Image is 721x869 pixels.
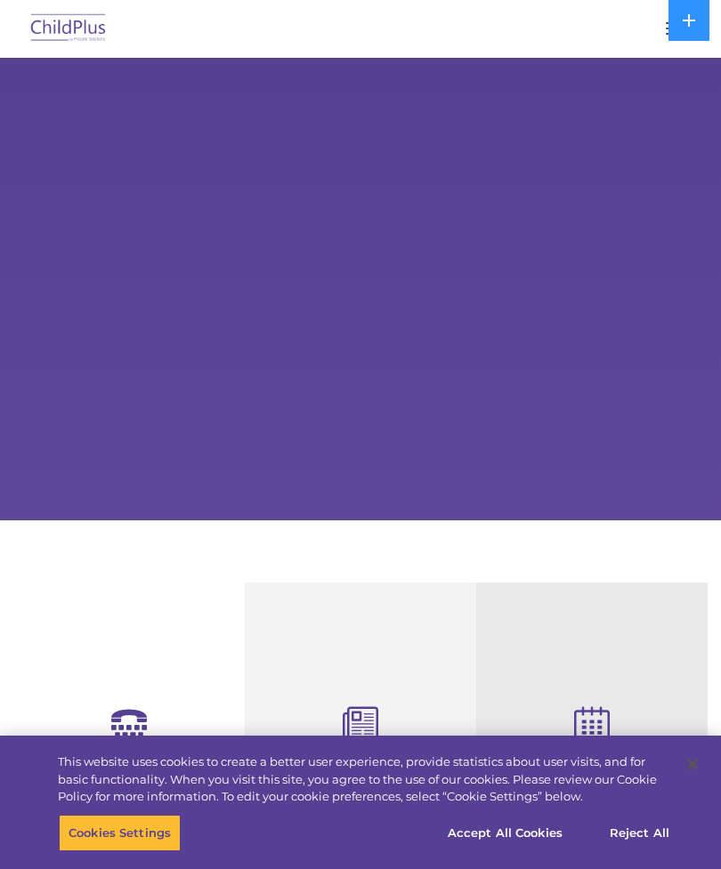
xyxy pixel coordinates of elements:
[673,744,712,784] button: Close
[59,814,181,851] button: Cookies Settings
[27,8,110,50] img: ChildPlus by Procare Solutions
[438,814,572,851] button: Accept All Cookies
[584,814,695,851] button: Reject All
[58,753,671,806] div: This website uses cookies to create a better user experience, provide statistics about user visit...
